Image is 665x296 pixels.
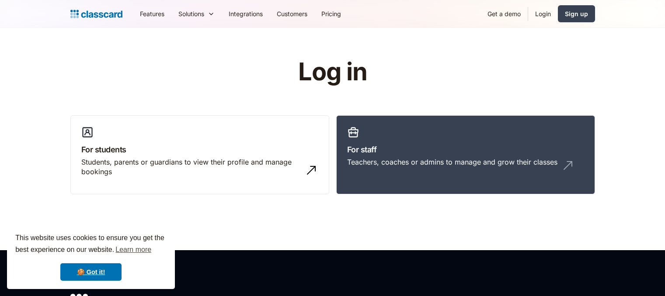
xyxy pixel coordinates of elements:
a: Login [528,4,558,24]
a: Pricing [314,4,348,24]
h3: For students [81,144,318,155]
a: Integrations [222,4,270,24]
span: This website uses cookies to ensure you get the best experience on our website. [15,233,167,256]
a: For studentsStudents, parents or guardians to view their profile and manage bookings [70,115,329,195]
a: For staffTeachers, coaches or admins to manage and grow their classes [336,115,595,195]
div: Students, parents or guardians to view their profile and manage bookings [81,157,301,177]
a: Logo [70,8,122,20]
a: Get a demo [480,4,528,24]
div: cookieconsent [7,224,175,289]
a: Customers [270,4,314,24]
h1: Log in [194,59,471,86]
a: learn more about cookies [114,243,153,256]
a: dismiss cookie message [60,263,122,281]
a: Features [133,4,171,24]
h3: For staff [347,144,584,155]
div: Solutions [171,4,222,24]
a: Sign up [558,5,595,22]
div: Teachers, coaches or admins to manage and grow their classes [347,157,557,167]
div: Sign up [565,9,588,18]
div: Solutions [178,9,204,18]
